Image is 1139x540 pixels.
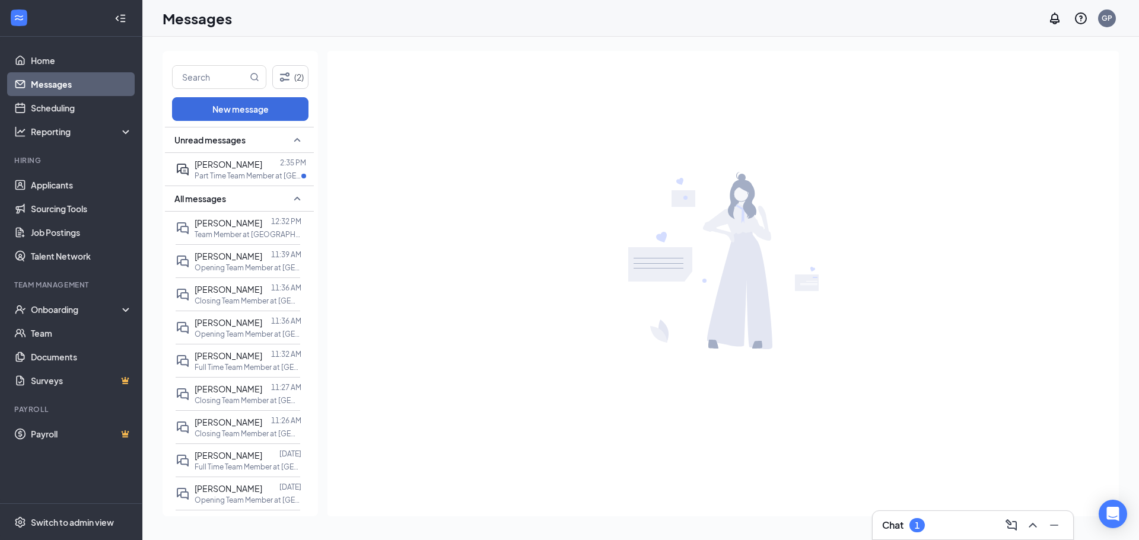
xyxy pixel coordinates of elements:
button: ChevronUp [1023,516,1042,535]
p: Part Time Team Member at [GEOGRAPHIC_DATA][PERSON_NAME] of [GEOGRAPHIC_DATA] [195,171,301,181]
p: 11:39 AM [271,250,301,260]
a: Applicants [31,173,132,197]
div: Team Management [14,280,130,290]
svg: DoubleChat [176,321,190,335]
span: Unread messages [174,134,246,146]
span: [PERSON_NAME] [195,159,262,170]
p: [DATE] [279,482,301,492]
svg: MagnifyingGlass [250,72,259,82]
a: Home [31,49,132,72]
a: Talent Network [31,244,132,268]
span: [PERSON_NAME] [195,317,262,328]
div: Reporting [31,126,133,138]
svg: ComposeMessage [1004,518,1019,532]
p: Closing Team Member at [GEOGRAPHIC_DATA][PERSON_NAME] of [GEOGRAPHIC_DATA] [195,429,301,439]
input: Search [173,66,247,88]
svg: DoubleChat [176,354,190,368]
div: GP [1102,13,1112,23]
svg: Filter [278,70,292,84]
div: Payroll [14,404,130,414]
p: Team Member at [GEOGRAPHIC_DATA][PERSON_NAME] of [GEOGRAPHIC_DATA] [195,229,301,239]
p: 12:32 PM [271,216,301,226]
svg: DoubleChat [176,287,190,302]
svg: DoubleChat [176,387,190,401]
svg: DoubleChat [176,420,190,434]
svg: ActiveDoubleChat [176,162,190,177]
span: All messages [174,193,226,205]
p: 11:32 AM [271,349,301,359]
p: 2:35 PM [280,158,306,168]
div: Open Intercom Messenger [1099,500,1127,528]
a: Messages [31,72,132,96]
svg: SmallChevronUp [290,133,304,147]
a: Scheduling [31,96,132,120]
span: [PERSON_NAME] [195,218,262,228]
svg: Settings [14,516,26,528]
p: 11:26 AM [271,416,301,426]
p: 11:36 AM [271,283,301,293]
button: Filter (2) [272,65,308,89]
button: ComposeMessage [1002,516,1021,535]
span: [PERSON_NAME] [195,284,262,295]
a: Sourcing Tools [31,197,132,221]
h3: Chat [882,519,903,532]
a: Job Postings [31,221,132,244]
span: [PERSON_NAME] [195,384,262,394]
h1: Messages [163,8,232,28]
svg: DoubleChat [176,254,190,269]
svg: DoubleChat [176,221,190,235]
a: Team [31,321,132,345]
svg: DoubleChat [176,487,190,501]
svg: WorkstreamLogo [13,12,25,24]
button: New message [172,97,308,121]
svg: QuestionInfo [1074,11,1088,25]
a: SurveysCrown [31,369,132,392]
svg: Notifications [1048,11,1062,25]
span: [PERSON_NAME] [195,417,262,427]
p: [DATE] [279,449,301,459]
div: Hiring [14,155,130,165]
p: 11:36 AM [271,316,301,326]
span: [PERSON_NAME] [195,251,262,261]
svg: Collapse [114,12,126,24]
span: [PERSON_NAME] [195,350,262,361]
a: PayrollCrown [31,422,132,446]
button: Minimize [1045,516,1064,535]
svg: DoubleChat [176,453,190,468]
p: Opening Team Member at [GEOGRAPHIC_DATA][PERSON_NAME] of [GEOGRAPHIC_DATA] [195,329,301,339]
div: Onboarding [31,303,122,315]
svg: ChevronUp [1026,518,1040,532]
p: Opening Team Member at [GEOGRAPHIC_DATA][PERSON_NAME] of [GEOGRAPHIC_DATA] [195,495,301,505]
p: Full Time Team Member at [GEOGRAPHIC_DATA][PERSON_NAME] of [GEOGRAPHIC_DATA] [195,362,301,372]
svg: Minimize [1047,518,1061,532]
a: Documents [31,345,132,369]
svg: Analysis [14,126,26,138]
p: Closing Team Member at [GEOGRAPHIC_DATA][PERSON_NAME] of [GEOGRAPHIC_DATA] [195,395,301,405]
p: [DATE] [279,515,301,525]
svg: UserCheck [14,303,26,315]
p: 11:27 AM [271,382,301,392]
p: Opening Team Member at [GEOGRAPHIC_DATA][PERSON_NAME] of [GEOGRAPHIC_DATA] [195,263,301,273]
div: Switch to admin view [31,516,114,528]
p: Closing Team Member at [GEOGRAPHIC_DATA][PERSON_NAME] of [GEOGRAPHIC_DATA] [195,296,301,306]
span: [PERSON_NAME] [195,483,262,494]
p: Full Time Team Member at [GEOGRAPHIC_DATA][PERSON_NAME] of [GEOGRAPHIC_DATA] [195,462,301,472]
div: 1 [915,520,920,531]
span: [PERSON_NAME] [195,450,262,461]
svg: SmallChevronUp [290,191,304,206]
